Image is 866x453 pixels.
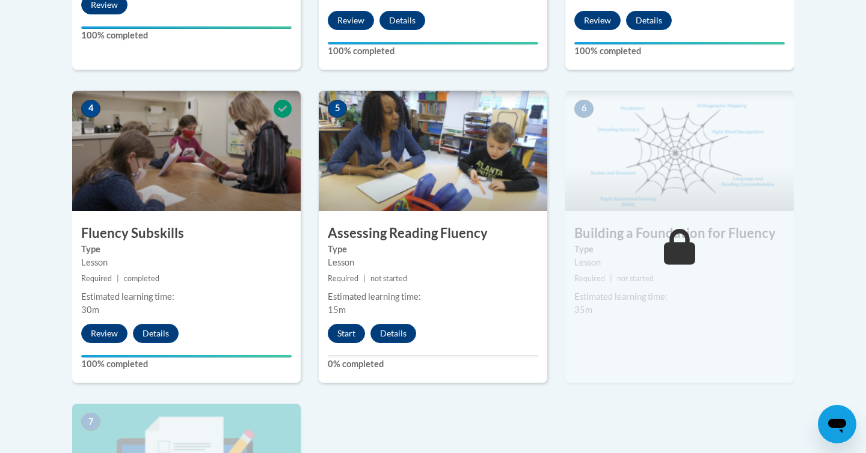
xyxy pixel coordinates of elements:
[133,324,179,343] button: Details
[617,274,654,283] span: not started
[117,274,119,283] span: |
[565,91,794,211] img: Course Image
[574,11,621,30] button: Review
[574,256,785,269] div: Lesson
[81,357,292,371] label: 100% completed
[574,305,592,315] span: 35m
[81,274,112,283] span: Required
[363,274,366,283] span: |
[328,357,538,371] label: 0% completed
[574,274,605,283] span: Required
[574,290,785,303] div: Estimated learning time:
[81,26,292,29] div: Your progress
[72,91,301,211] img: Course Image
[328,100,347,118] span: 5
[328,256,538,269] div: Lesson
[328,305,346,315] span: 15m
[379,11,425,30] button: Details
[574,42,785,44] div: Your progress
[565,224,794,243] h3: Building a Foundation for Fluency
[72,224,301,243] h3: Fluency Subskills
[328,243,538,256] label: Type
[81,256,292,269] div: Lesson
[124,274,159,283] span: completed
[574,243,785,256] label: Type
[81,305,99,315] span: 30m
[81,324,127,343] button: Review
[81,100,100,118] span: 4
[328,42,538,44] div: Your progress
[626,11,672,30] button: Details
[81,355,292,357] div: Your progress
[818,405,856,443] iframe: Button to launch messaging window
[328,290,538,303] div: Estimated learning time:
[574,44,785,58] label: 100% completed
[328,11,374,30] button: Review
[81,413,100,431] span: 7
[81,290,292,303] div: Estimated learning time:
[328,274,358,283] span: Required
[328,324,365,343] button: Start
[81,29,292,42] label: 100% completed
[319,224,547,243] h3: Assessing Reading Fluency
[610,274,612,283] span: |
[574,100,594,118] span: 6
[81,243,292,256] label: Type
[328,44,538,58] label: 100% completed
[370,324,416,343] button: Details
[319,91,547,211] img: Course Image
[370,274,407,283] span: not started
